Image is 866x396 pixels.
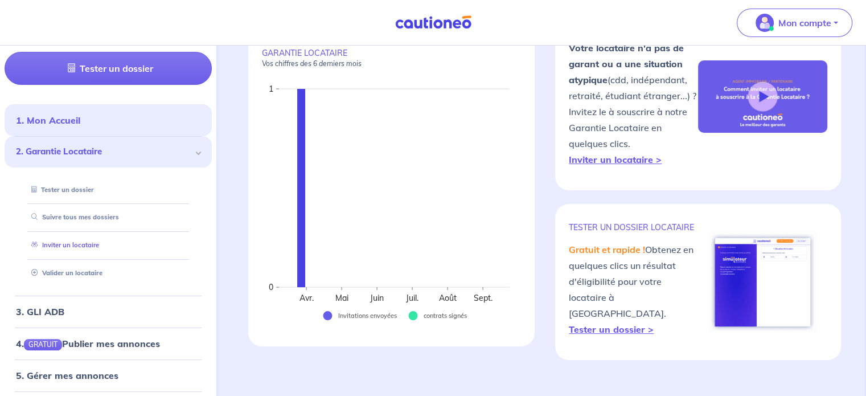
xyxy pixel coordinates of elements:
[27,186,94,194] a: Tester un dossier
[569,244,645,255] em: Gratuit et rapide !
[335,293,348,303] text: Mai
[569,154,662,165] a: Inviter un locataire >
[299,293,314,303] text: Avr.
[737,9,852,37] button: illu_account_valid_menu.svgMon compte
[569,40,698,168] p: (cdd, indépendant, retraité, étudiant étranger...) ? Invitez le à souscrire à notre Garantie Loca...
[262,48,521,68] p: GARANTIE LOCATAIRE
[391,15,476,30] img: Cautioneo
[698,60,827,133] img: video-gli-new-none.jpg
[439,293,457,303] text: Août
[474,293,492,303] text: Sept.
[5,365,212,387] div: 5. Gérer mes annonces
[269,282,273,292] text: 0
[569,222,698,232] p: TESTER un dossier locataire
[18,209,198,227] div: Suivre tous mes dossiers
[16,338,160,349] a: 4.GRATUITPublier mes annonces
[5,137,212,168] div: 2. Garantie Locataire
[5,109,212,132] div: 1. Mon Accueil
[405,293,418,303] text: Juil.
[756,14,774,32] img: illu_account_valid_menu.svg
[269,84,273,94] text: 1
[18,264,198,283] div: Valider un locataire
[27,270,102,277] a: Valider un locataire
[16,115,80,126] a: 1. Mon Accueil
[5,332,212,355] div: 4.GRATUITPublier mes annonces
[778,16,831,30] p: Mon compte
[709,232,816,332] img: simulateur.png
[16,146,192,159] span: 2. Garantie Locataire
[262,59,362,68] em: Vos chiffres des 6 derniers mois
[18,236,198,255] div: Inviter un locataire
[16,370,118,382] a: 5. Gérer mes annonces
[5,52,212,85] a: Tester un dossier
[16,306,64,317] a: 3. GLI ADB
[27,242,99,250] a: Inviter un locataire
[27,214,119,222] a: Suivre tous mes dossiers
[569,242,698,337] p: Obtenez en quelques clics un résultat d'éligibilité pour votre locataire à [GEOGRAPHIC_DATA].
[370,293,384,303] text: Juin
[569,324,654,335] a: Tester un dossier >
[5,300,212,323] div: 3. GLI ADB
[18,181,198,199] div: Tester un dossier
[569,42,684,85] strong: Votre locataire n'a pas de garant ou a une situation atypique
